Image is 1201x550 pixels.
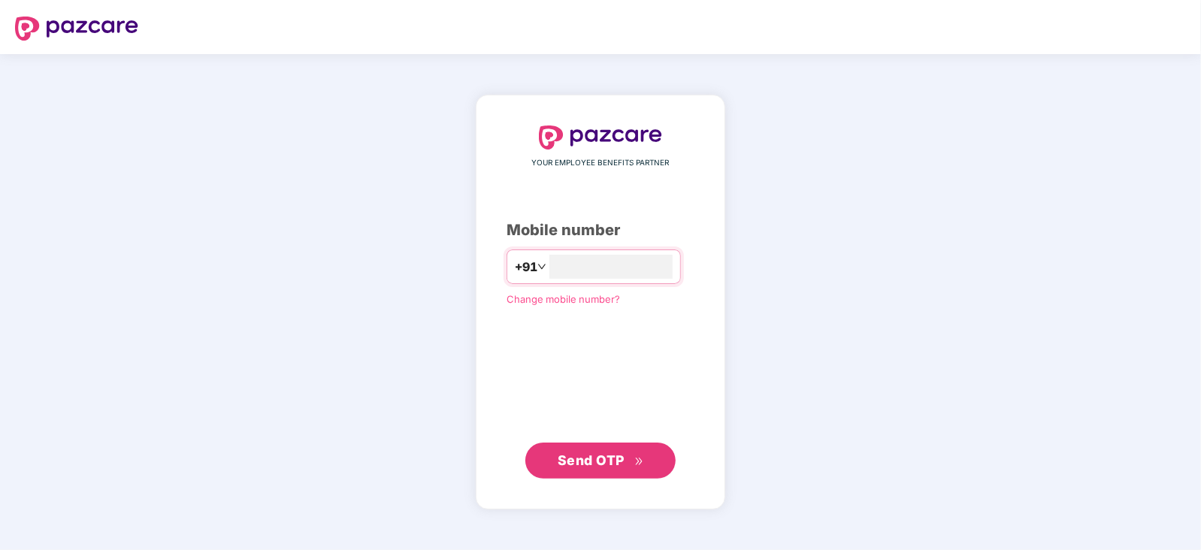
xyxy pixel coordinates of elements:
[15,17,138,41] img: logo
[507,293,620,305] a: Change mobile number?
[539,125,662,150] img: logo
[634,457,644,467] span: double-right
[532,157,670,169] span: YOUR EMPLOYEE BENEFITS PARTNER
[507,219,694,242] div: Mobile number
[558,452,625,468] span: Send OTP
[537,262,546,271] span: down
[525,443,676,479] button: Send OTPdouble-right
[515,258,537,277] span: +91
